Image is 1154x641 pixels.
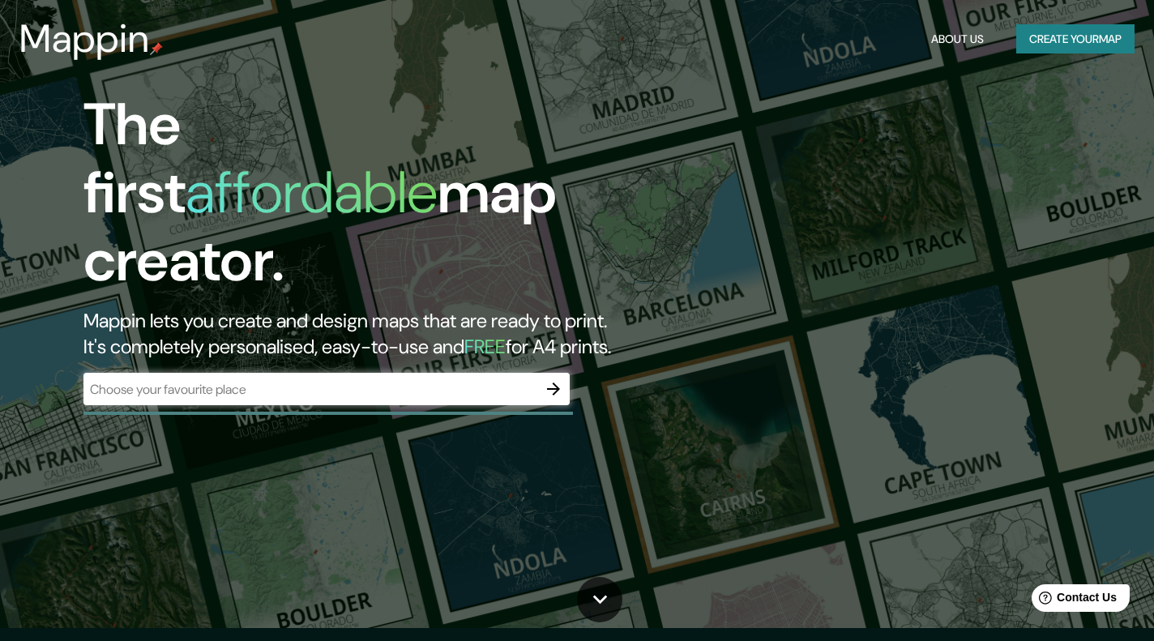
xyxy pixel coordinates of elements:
[925,24,990,54] button: About Us
[186,155,438,230] h1: affordable
[83,308,660,360] h2: Mappin lets you create and design maps that are ready to print. It's completely personalised, eas...
[1010,578,1136,623] iframe: Help widget launcher
[1016,24,1135,54] button: Create yourmap
[19,16,150,62] h3: Mappin
[464,334,506,359] h5: FREE
[83,91,660,308] h1: The first map creator.
[83,380,537,399] input: Choose your favourite place
[150,42,163,55] img: mappin-pin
